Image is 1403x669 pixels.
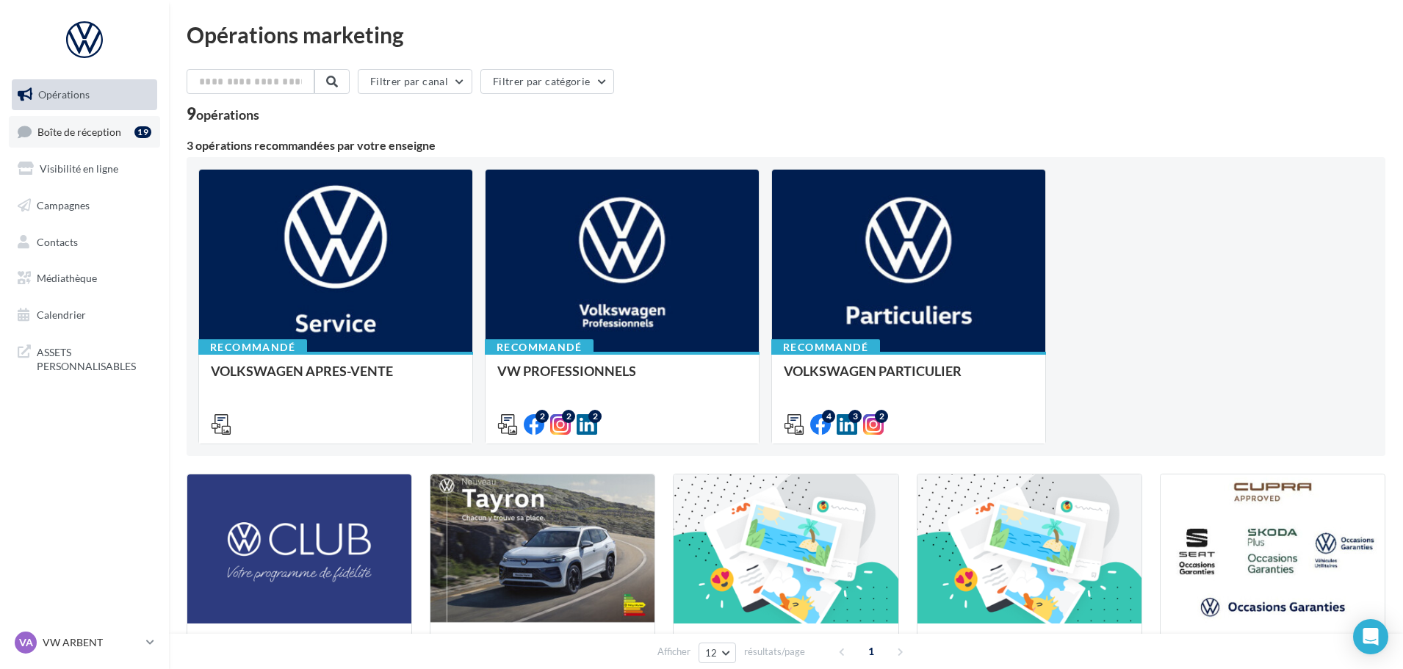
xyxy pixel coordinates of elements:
span: 12 [705,647,718,659]
span: VA [19,635,33,650]
div: Recommandé [198,339,307,355]
a: Opérations [9,79,160,110]
button: Filtrer par canal [358,69,472,94]
div: 2 [562,410,575,423]
a: VA VW ARBENT [12,629,157,657]
div: 4 [822,410,835,423]
div: Recommandé [485,339,594,355]
button: Filtrer par catégorie [480,69,614,94]
button: 12 [699,643,736,663]
div: 2 [875,410,888,423]
span: Médiathèque [37,272,97,284]
a: Contacts [9,227,160,258]
span: 1 [859,640,883,663]
a: Médiathèque [9,263,160,294]
span: Visibilité en ligne [40,162,118,175]
div: Opérations marketing [187,23,1385,46]
div: Recommandé [771,339,880,355]
span: VOLKSWAGEN PARTICULIER [784,363,962,379]
div: 3 opérations recommandées par votre enseigne [187,140,1385,151]
p: VW ARBENT [43,635,140,650]
div: 3 [848,410,862,423]
span: Boîte de réception [37,125,121,137]
div: 2 [535,410,549,423]
span: VW PROFESSIONNELS [497,363,636,379]
span: ASSETS PERSONNALISABLES [37,342,151,374]
span: résultats/page [744,645,805,659]
span: Contacts [37,235,78,247]
span: Opérations [38,88,90,101]
span: VOLKSWAGEN APRES-VENTE [211,363,393,379]
div: 19 [134,126,151,138]
div: 2 [588,410,602,423]
div: Open Intercom Messenger [1353,619,1388,654]
span: Campagnes [37,199,90,211]
span: Calendrier [37,308,86,321]
a: Visibilité en ligne [9,153,160,184]
a: ASSETS PERSONNALISABLES [9,336,160,380]
a: Boîte de réception19 [9,116,160,148]
a: Campagnes [9,190,160,221]
div: opérations [196,108,259,121]
span: Afficher [657,645,690,659]
a: Calendrier [9,300,160,330]
div: 9 [187,106,259,122]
